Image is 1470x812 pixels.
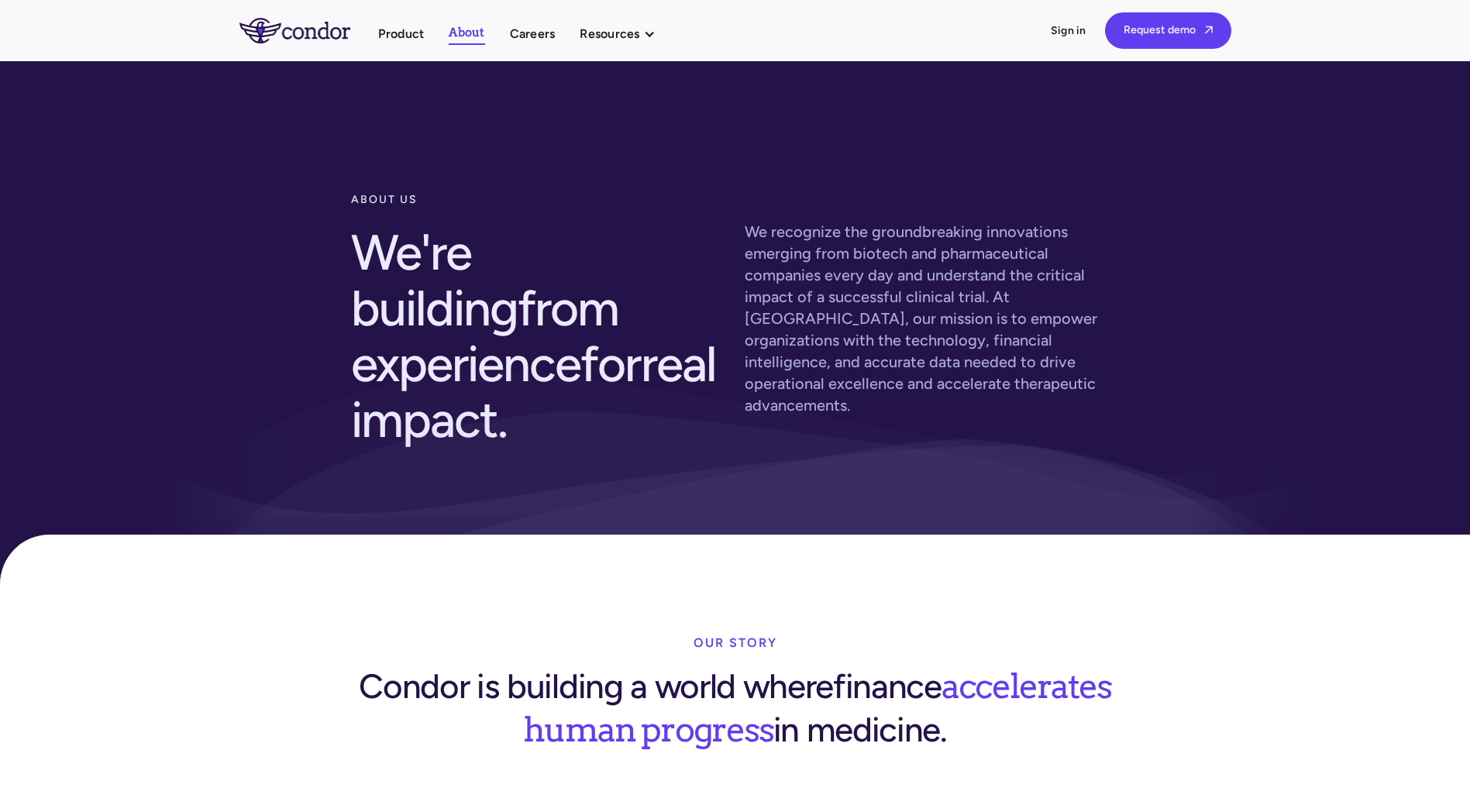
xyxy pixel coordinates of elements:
div: Resources [580,23,639,44]
div: Condor is building a world where in medicine. [351,659,1120,752]
span: real impact. [351,334,716,449]
span: from experience [351,278,619,394]
a: Request demo [1105,12,1231,49]
a: home [239,18,378,43]
div: about us [351,184,726,215]
a: Careers [510,23,556,44]
span: finance [833,666,942,707]
div: our story [694,628,777,659]
a: Sign in [1051,23,1086,39]
span: accelerates human progress [523,659,1110,750]
div: Resources [580,23,670,44]
a: Product [378,23,425,44]
p: We recognize the groundbreaking innovations emerging from biotech and pharmaceutical companies ev... [745,221,1120,416]
span:  [1205,25,1213,35]
a: About [449,22,484,45]
h2: We're building for [351,215,726,457]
